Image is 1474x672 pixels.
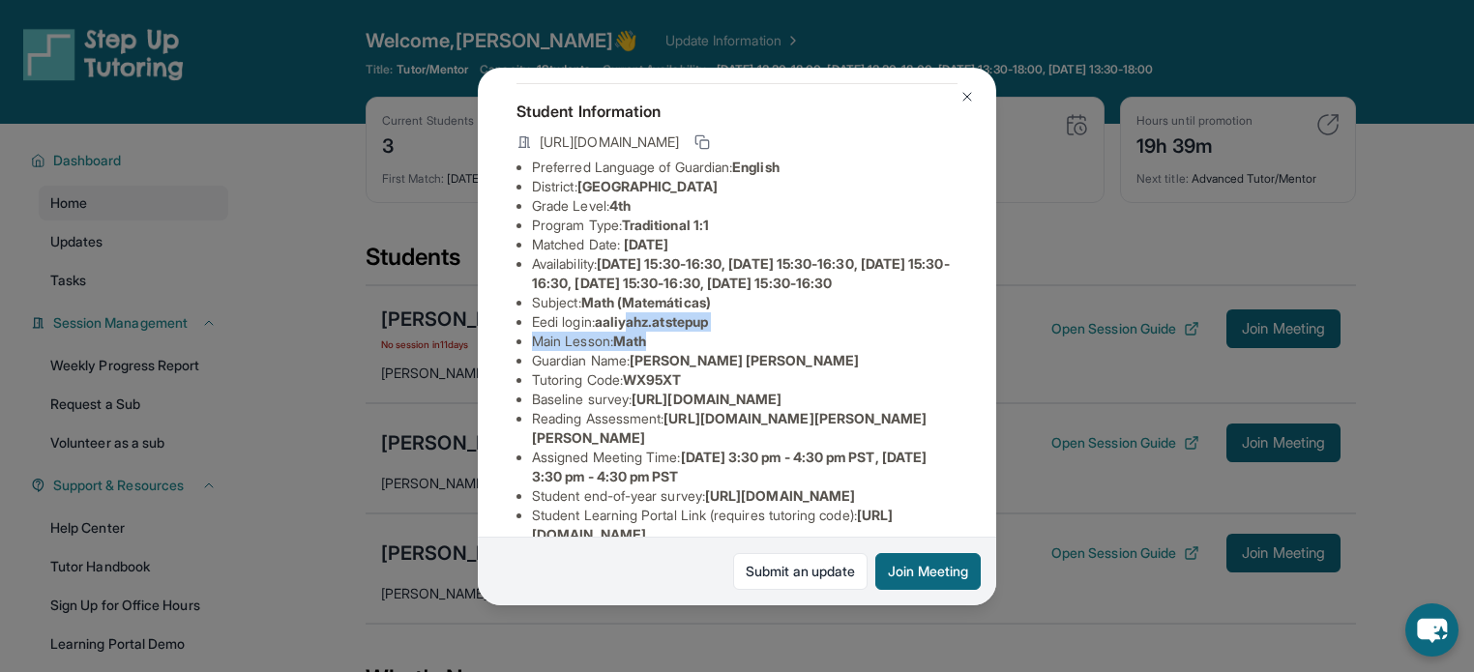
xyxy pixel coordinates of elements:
[959,89,975,104] img: Close Icon
[532,448,958,486] li: Assigned Meeting Time :
[532,254,958,293] li: Availability:
[532,255,950,291] span: [DATE] 15:30-16:30, [DATE] 15:30-16:30, [DATE] 15:30-16:30, [DATE] 15:30-16:30, [DATE] 15:30-16:30
[532,410,928,446] span: [URL][DOMAIN_NAME][PERSON_NAME][PERSON_NAME]
[532,216,958,235] li: Program Type:
[622,217,709,233] span: Traditional 1:1
[532,351,958,370] li: Guardian Name :
[532,312,958,332] li: Eedi login :
[630,352,859,368] span: [PERSON_NAME] [PERSON_NAME]
[581,294,711,310] span: Math (Matemáticas)
[532,486,958,506] li: Student end-of-year survey :
[1405,603,1459,657] button: chat-button
[532,332,958,351] li: Main Lesson :
[532,370,958,390] li: Tutoring Code :
[540,132,679,152] span: [URL][DOMAIN_NAME]
[532,177,958,196] li: District:
[623,371,681,388] span: WX95XT
[733,553,868,590] a: Submit an update
[613,333,646,349] span: Math
[532,390,958,409] li: Baseline survey :
[632,391,781,407] span: [URL][DOMAIN_NAME]
[532,293,958,312] li: Subject :
[532,158,958,177] li: Preferred Language of Guardian:
[732,159,780,175] span: English
[705,487,855,504] span: [URL][DOMAIN_NAME]
[532,235,958,254] li: Matched Date:
[532,506,958,544] li: Student Learning Portal Link (requires tutoring code) :
[624,236,668,252] span: [DATE]
[691,131,714,154] button: Copy link
[532,449,927,484] span: [DATE] 3:30 pm - 4:30 pm PST, [DATE] 3:30 pm - 4:30 pm PST
[577,178,718,194] span: [GEOGRAPHIC_DATA]
[532,409,958,448] li: Reading Assessment :
[609,197,631,214] span: 4th
[516,100,958,123] h4: Student Information
[875,553,981,590] button: Join Meeting
[532,196,958,216] li: Grade Level:
[595,313,708,330] span: aaliyahz.atstepup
